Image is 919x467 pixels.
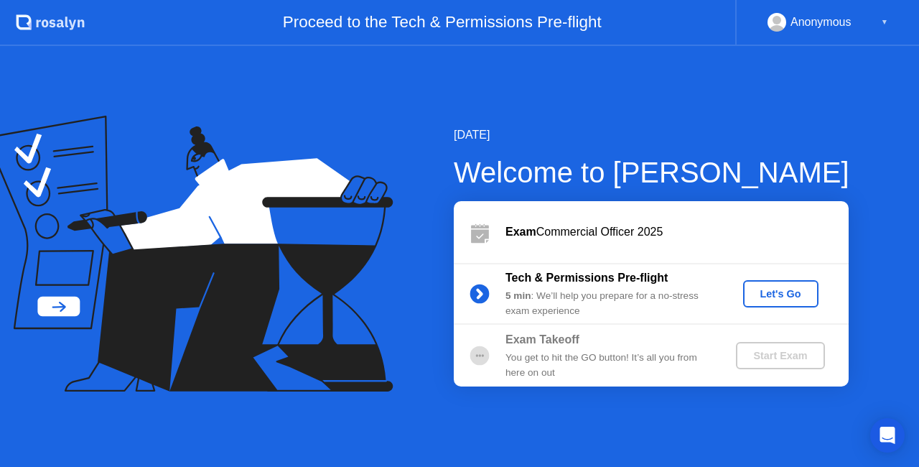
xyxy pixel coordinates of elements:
div: Welcome to [PERSON_NAME] [454,151,849,194]
b: Exam [505,226,536,238]
b: Exam Takeoff [505,333,579,346]
button: Let's Go [743,280,818,308]
div: [DATE] [454,126,849,144]
div: You get to hit the GO button! It’s all you from here on out [505,351,712,380]
button: Start Exam [736,342,824,369]
div: Anonymous [790,13,852,32]
div: Let's Go [749,288,813,300]
div: Open Intercom Messenger [870,418,905,453]
div: Start Exam [742,350,818,361]
div: ▼ [881,13,888,32]
b: 5 min [505,290,531,301]
div: Commercial Officer 2025 [505,223,849,241]
div: : We’ll help you prepare for a no-stress exam experience [505,289,712,318]
b: Tech & Permissions Pre-flight [505,272,668,284]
